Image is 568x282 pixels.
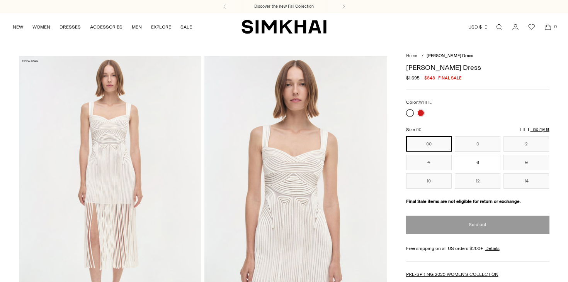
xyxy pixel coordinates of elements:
[406,53,549,59] nav: breadcrumbs
[406,173,452,189] button: 10
[468,19,489,35] button: USD $
[60,19,81,35] a: DRESSES
[132,19,142,35] a: MEN
[491,19,507,35] a: Open search modal
[422,53,423,59] div: /
[416,127,422,132] span: 00
[180,19,192,35] a: SALE
[13,19,23,35] a: NEW
[151,19,171,35] a: EXPLORE
[406,245,549,252] div: Free shipping on all US orders $200+
[406,155,452,170] button: 4
[90,19,122,35] a: ACCESSORIES
[32,19,50,35] a: WOMEN
[406,53,417,58] a: Home
[406,199,521,204] strong: Final Sale items are not eligible for return or exchange.
[485,245,500,252] a: Details
[552,23,559,30] span: 0
[455,155,500,170] button: 6
[406,64,549,71] h1: [PERSON_NAME] Dress
[503,173,549,189] button: 14
[455,136,500,152] button: 0
[427,53,473,58] span: [PERSON_NAME] Dress
[508,19,523,35] a: Go to the account page
[406,272,498,277] a: PRE-SPRING 2025 WOMEN'S COLLECTION
[241,19,327,34] a: SIMKHAI
[424,74,435,81] span: $848
[406,136,452,152] button: 00
[503,136,549,152] button: 2
[406,99,432,106] label: Color:
[419,100,432,105] span: WHITE
[406,74,420,81] s: $1,695
[503,155,549,170] button: 8
[406,126,422,133] label: Size:
[524,19,539,35] a: Wishlist
[455,173,500,189] button: 12
[254,3,314,10] a: Discover the new Fall Collection
[540,19,556,35] a: Open cart modal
